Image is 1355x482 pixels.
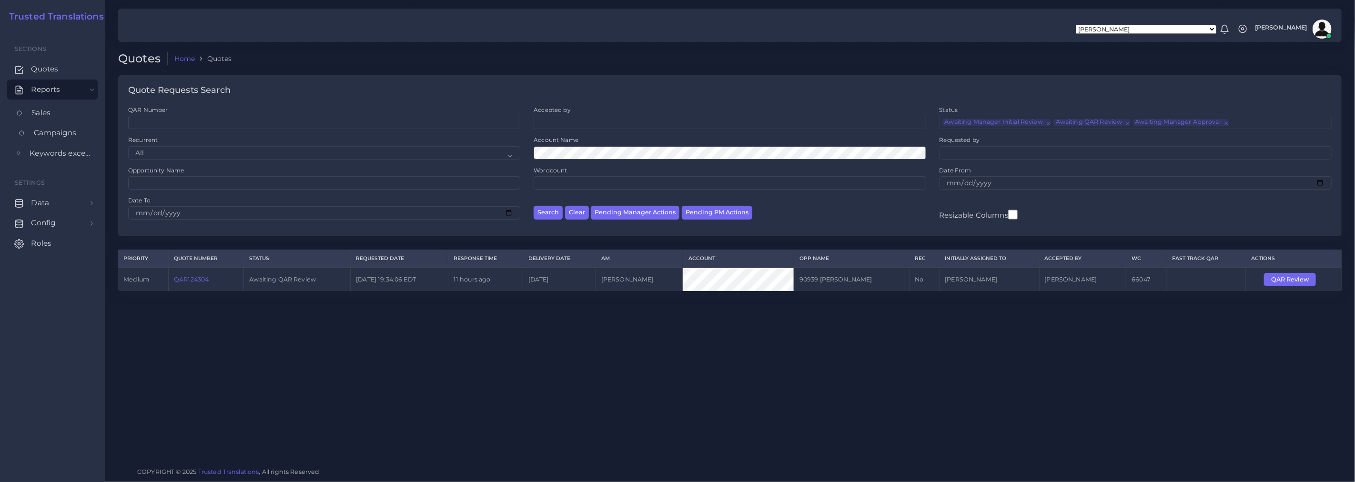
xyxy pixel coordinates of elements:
th: Requested Date [351,250,448,268]
button: Pending Manager Actions [591,206,679,220]
a: Quotes [7,59,98,79]
th: REC [909,250,940,268]
td: No [909,268,940,291]
td: [PERSON_NAME] [596,268,683,291]
th: AM [596,250,683,268]
td: [PERSON_NAME] [1039,268,1126,291]
label: Date From [940,166,971,174]
a: Trusted Translations [2,11,104,22]
label: Requested by [940,136,980,144]
span: Roles [31,238,51,249]
th: Delivery Date [523,250,596,268]
td: [DATE] [523,268,596,291]
span: Sales [31,108,51,118]
h4: Quote Requests Search [128,85,231,96]
a: Sales [7,103,98,123]
label: Account Name [534,136,578,144]
button: Clear [565,206,589,220]
a: Campaigns [7,123,98,143]
th: Account [683,250,794,268]
td: [PERSON_NAME] [940,268,1039,291]
a: QAR Review [1264,275,1323,282]
a: Data [7,193,98,213]
a: Reports [7,80,98,100]
label: QAR Number [128,106,168,114]
th: Response Time [448,250,523,268]
th: Opp Name [794,250,909,268]
a: Roles [7,233,98,253]
span: medium [123,276,149,283]
span: Sections [15,45,46,52]
span: [PERSON_NAME] [1255,25,1307,31]
td: Awaiting QAR Review [244,268,351,291]
a: Keywords excel processor [7,143,98,163]
th: Accepted by [1039,250,1126,268]
img: avatar [1313,20,1332,39]
span: Quotes [31,64,58,74]
h2: Quotes [118,52,168,66]
li: Quotes [195,54,232,63]
label: Opportunity Name [128,166,184,174]
span: Data [31,198,49,208]
span: Config [31,218,56,228]
span: Settings [15,179,45,186]
td: 66047 [1126,268,1167,291]
th: Fast Track QAR [1167,250,1245,268]
span: Campaigns [34,128,76,138]
a: Trusted Translations [198,468,259,475]
li: Awaiting Manager Initial Review [942,119,1051,126]
label: Resizable Columns [940,209,1018,221]
label: Recurrent [128,136,158,144]
label: Status [940,106,958,114]
button: QAR Review [1264,273,1316,286]
th: Status [244,250,351,268]
a: Home [174,54,195,63]
button: Search [534,206,563,220]
td: 90939 [PERSON_NAME] [794,268,909,291]
label: Date To [128,196,151,204]
input: Resizable Columns [1008,209,1018,221]
td: [DATE] 19:34:06 EDT [351,268,448,291]
label: Wordcount [534,166,567,174]
th: Initially Assigned to [940,250,1039,268]
th: WC [1126,250,1167,268]
li: Awaiting Manager Approval [1133,119,1229,126]
li: Awaiting QAR Review [1053,119,1131,126]
span: Keywords excel processor [30,148,91,159]
span: , All rights Reserved [259,467,320,477]
button: Pending PM Actions [682,206,752,220]
th: Quote Number [168,250,243,268]
th: Priority [118,250,168,268]
span: COPYRIGHT © 2025 [137,467,320,477]
th: Actions [1245,250,1341,268]
a: QAR124304 [174,276,209,283]
a: Config [7,213,98,233]
td: 11 hours ago [448,268,523,291]
a: [PERSON_NAME]avatar [1250,20,1335,39]
label: Accepted by [534,106,571,114]
span: Reports [31,84,60,95]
